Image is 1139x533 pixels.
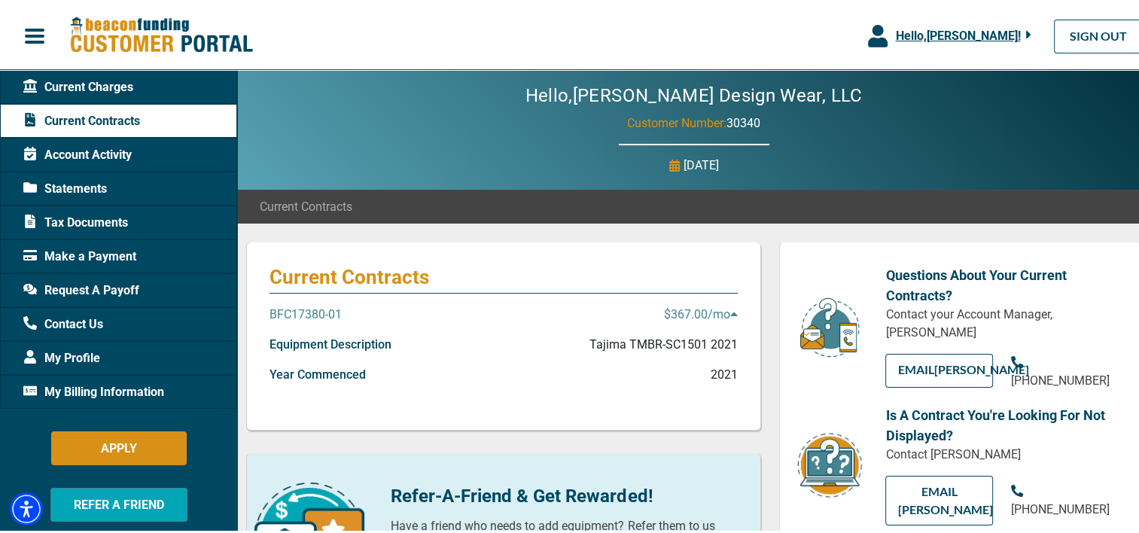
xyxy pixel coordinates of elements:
[726,114,760,128] span: 30340
[664,303,738,321] p: $367.00 /mo
[480,83,908,105] h2: Hello, [PERSON_NAME] Design Wear, LLC
[589,334,738,352] p: Tajima TMBR-SC1501 2021
[23,279,139,297] span: Request A Payoff
[51,429,187,463] button: APPLY
[23,245,136,263] span: Make a Payment
[23,110,140,128] span: Current Contracts
[270,334,391,352] p: Equipment Description
[23,313,103,331] span: Contact Us
[885,303,1118,340] p: Contact your Account Manager, [PERSON_NAME]
[1011,352,1118,388] a: [PHONE_NUMBER]
[50,486,187,519] button: REFER A FRIEND
[885,352,992,385] a: EMAIL[PERSON_NAME]
[796,294,863,357] img: customer-service.png
[69,14,253,53] img: Beacon Funding Customer Portal Logo
[260,196,352,214] span: Current Contracts
[684,154,719,172] p: [DATE]
[270,263,738,287] p: Current Contracts
[627,114,726,128] span: Customer Number:
[270,303,342,321] p: BFC17380-01
[885,263,1118,303] p: Questions About Your Current Contracts?
[796,429,863,498] img: contract-icon.png
[885,474,992,523] a: EMAIL [PERSON_NAME]
[10,490,43,523] div: Accessibility Menu
[885,443,1118,461] p: Contact [PERSON_NAME]
[23,347,100,365] span: My Profile
[1011,480,1118,516] a: [PHONE_NUMBER]
[1011,371,1110,385] span: [PHONE_NUMBER]
[23,76,133,94] span: Current Charges
[895,26,1020,41] span: Hello, [PERSON_NAME] !
[1011,500,1110,514] span: [PHONE_NUMBER]
[23,178,107,196] span: Statements
[711,364,738,382] p: 2021
[23,381,164,399] span: My Billing Information
[23,212,128,230] span: Tax Documents
[391,480,737,507] p: Refer-A-Friend & Get Rewarded!
[270,364,366,382] p: Year Commenced
[885,403,1118,443] p: Is A Contract You're Looking For Not Displayed?
[23,144,132,162] span: Account Activity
